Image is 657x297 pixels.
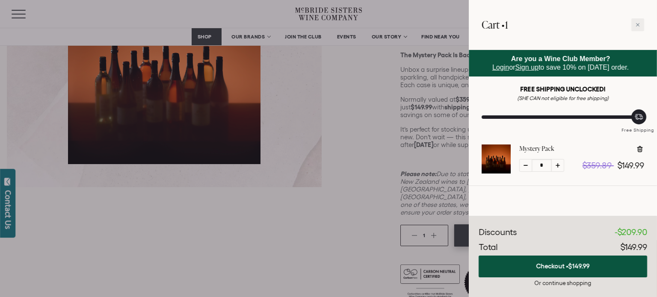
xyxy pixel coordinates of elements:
div: - [615,226,647,239]
span: $149.99 [568,262,590,270]
div: Total [479,241,497,254]
span: $149.99 [617,161,644,170]
a: Sign up [515,64,539,71]
a: Login [492,64,509,71]
em: (SHE CAN not eligible for free shipping) [517,95,609,101]
div: Or continue shopping [479,279,647,287]
a: Mystery Pack [482,166,511,175]
div: Discounts [479,226,517,239]
strong: FREE SHIPPING UNCLOCKED! [521,85,605,93]
span: $359.89 [583,161,612,170]
span: or to save 10% on [DATE] order. [492,55,629,71]
a: Mystery Pack [519,144,554,153]
h2: Cart • [482,13,508,37]
div: Free Shipping [619,119,657,134]
span: $149.99 [620,242,647,252]
button: Checkout •$149.99 [479,256,647,277]
span: $209.90 [617,227,647,237]
span: 1 [505,18,508,32]
strong: Are you a Wine Club Member? [511,55,610,62]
